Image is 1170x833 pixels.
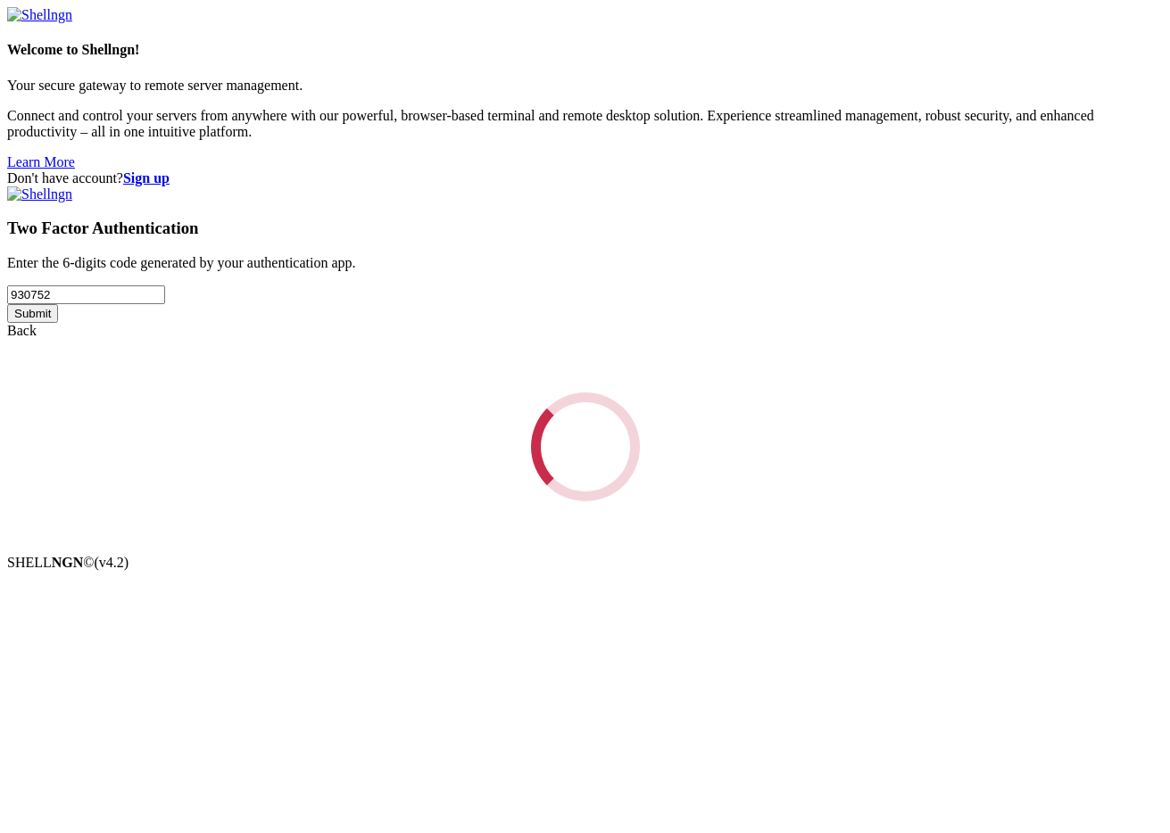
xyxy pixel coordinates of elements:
a: Sign up [123,170,170,186]
span: SHELL © [7,555,129,570]
div: Don't have account? [7,170,1163,186]
h4: Welcome to Shellngn! [7,42,1163,58]
div: Loading... [531,392,640,501]
p: Connect and control your servers from anywhere with our powerful, browser-based terminal and remo... [7,108,1163,140]
span: 4.2.0 [95,555,129,570]
h3: Two Factor Authentication [7,219,1163,238]
b: NGN [52,555,84,570]
input: Submit [7,304,58,323]
a: Back [7,323,37,338]
input: Two factor code [7,285,165,304]
p: Enter the 6-digits code generated by your authentication app. [7,255,1163,271]
img: Shellngn [7,186,72,202]
p: Your secure gateway to remote server management. [7,78,1163,94]
img: Shellngn [7,7,72,23]
a: Learn More [7,154,75,169]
